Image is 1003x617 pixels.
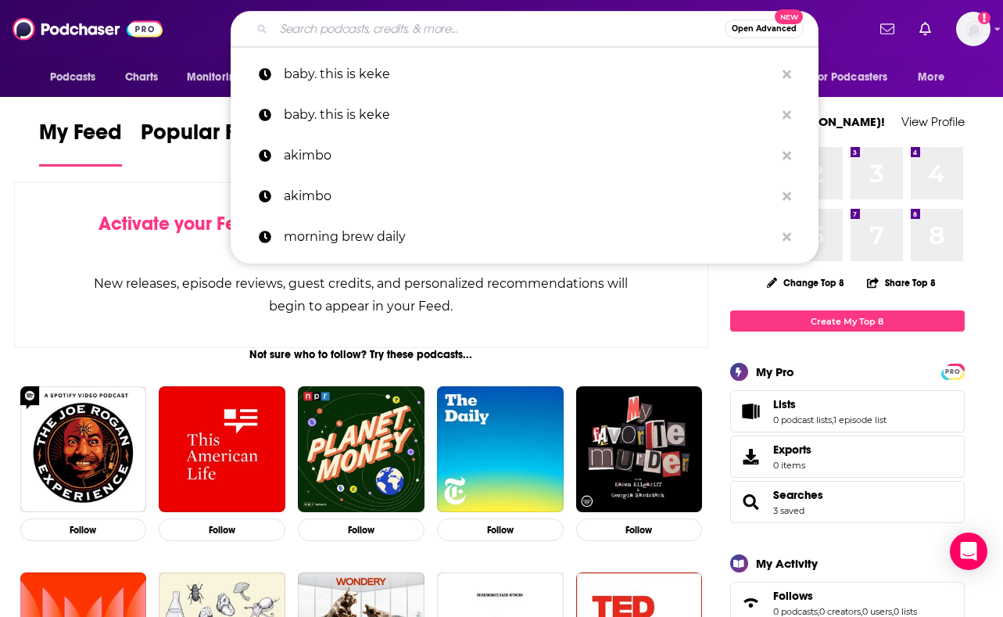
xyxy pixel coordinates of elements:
[775,9,803,24] span: New
[13,14,163,44] img: Podchaser - Follow, Share and Rate Podcasts
[20,386,147,513] img: The Joe Rogan Experience
[176,63,263,92] button: open menu
[956,12,990,46] button: Show profile menu
[819,606,861,617] a: 0 creators
[125,66,159,88] span: Charts
[725,20,804,38] button: Open AdvancedNew
[141,119,274,155] span: Popular Feed
[956,12,990,46] img: User Profile
[756,556,818,571] div: My Activity
[39,119,122,155] span: My Feed
[284,176,775,217] p: akimbo
[730,310,965,332] a: Create My Top 8
[736,592,767,614] a: Follows
[978,12,990,24] svg: Add a profile image
[50,66,96,88] span: Podcasts
[730,481,965,523] span: Searches
[20,518,147,541] button: Follow
[736,491,767,513] a: Searches
[736,446,767,468] span: Exports
[284,95,775,135] p: baby. this is keke
[284,54,775,95] p: baby. this is keke
[894,606,917,617] a: 0 lists
[803,63,911,92] button: open menu
[773,589,813,603] span: Follows
[944,365,962,377] a: PRO
[773,397,796,411] span: Lists
[736,400,767,422] a: Lists
[773,488,823,502] a: Searches
[99,212,259,235] span: Activate your Feed
[231,11,819,47] div: Search podcasts, credits, & more...
[866,267,937,298] button: Share Top 8
[773,443,811,457] span: Exports
[730,436,965,478] a: Exports
[907,63,964,92] button: open menu
[39,119,122,167] a: My Feed
[437,386,564,513] img: The Daily
[231,217,819,257] a: morning brew daily
[874,16,901,42] a: Show notifications dropdown
[773,460,811,471] span: 0 items
[298,518,424,541] button: Follow
[159,518,285,541] button: Follow
[732,25,797,33] span: Open Advanced
[833,414,887,425] a: 1 episode list
[773,589,917,603] a: Follows
[892,606,894,617] span: ,
[231,135,819,176] a: akimbo
[773,414,832,425] a: 0 podcast lists
[861,606,862,617] span: ,
[773,505,804,516] a: 3 saved
[773,606,818,617] a: 0 podcasts
[950,533,987,570] div: Open Intercom Messenger
[284,217,775,257] p: morning brew daily
[832,414,833,425] span: ,
[576,518,703,541] button: Follow
[730,390,965,432] span: Lists
[813,66,888,88] span: For Podcasters
[862,606,892,617] a: 0 users
[274,16,725,41] input: Search podcasts, credits, & more...
[187,66,242,88] span: Monitoring
[773,397,887,411] a: Lists
[437,518,564,541] button: Follow
[818,606,819,617] span: ,
[576,386,703,513] img: My Favorite Murder with Karen Kilgariff and Georgia Hardstark
[756,364,794,379] div: My Pro
[944,366,962,378] span: PRO
[918,66,944,88] span: More
[231,176,819,217] a: akimbo
[159,386,285,513] img: This American Life
[141,119,274,167] a: Popular Feed
[115,63,168,92] a: Charts
[284,135,775,176] p: akimbo
[231,54,819,95] a: baby. this is keke
[39,63,116,92] button: open menu
[956,12,990,46] span: Logged in as WE_Broadcast
[901,114,965,129] a: View Profile
[14,348,709,361] div: Not sure who to follow? Try these podcasts...
[93,272,630,317] div: New releases, episode reviews, guest credits, and personalized recommendations will begin to appe...
[758,273,854,292] button: Change Top 8
[913,16,937,42] a: Show notifications dropdown
[231,95,819,135] a: baby. this is keke
[298,386,424,513] img: Planet Money
[93,213,630,258] div: by following Podcasts, Creators, Lists, and other Users!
